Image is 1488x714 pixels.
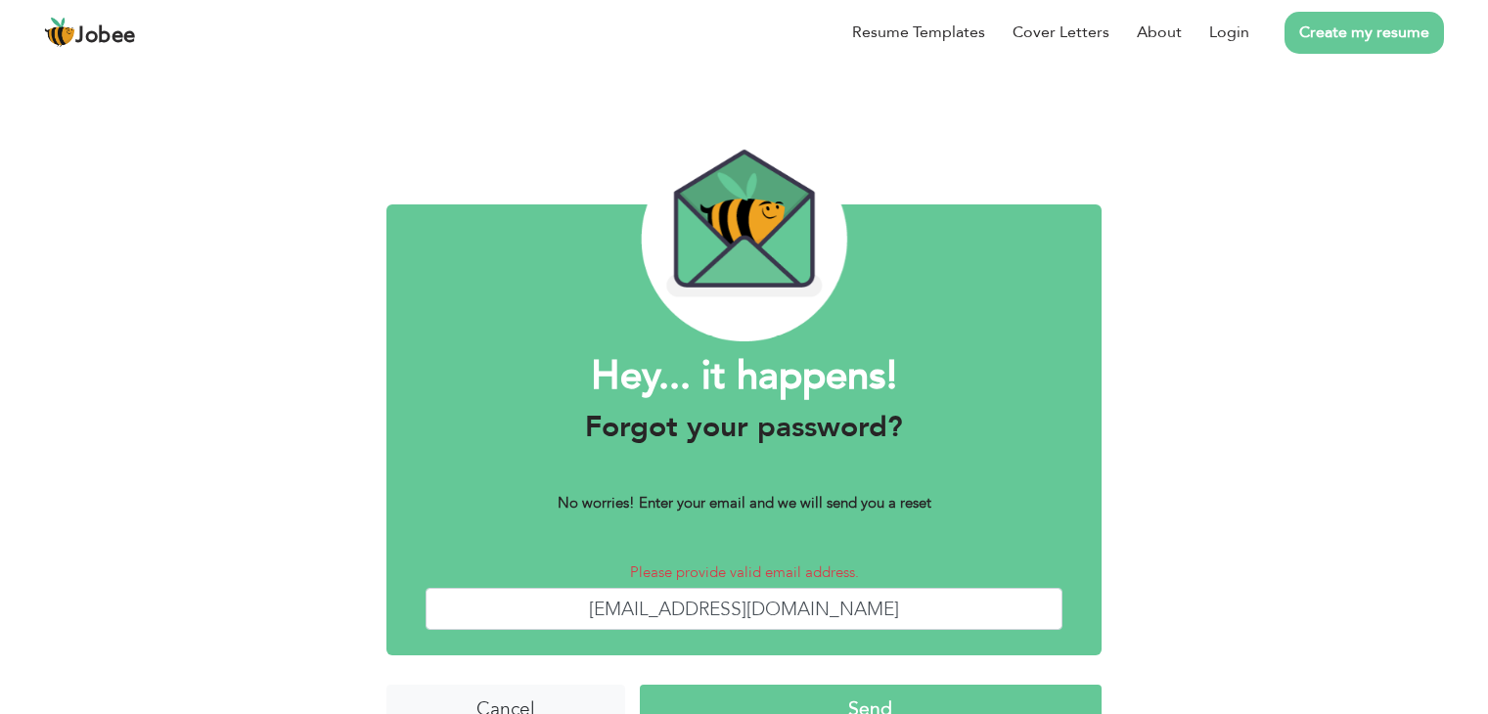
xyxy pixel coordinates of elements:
[426,410,1062,445] h3: Forgot your password?
[558,493,931,513] b: No worries! Enter your email and we will send you a reset
[630,562,859,582] span: Please provide valid email address.
[1013,21,1109,44] a: Cover Letters
[1285,12,1444,54] a: Create my resume
[426,588,1062,630] input: Enter Your Email
[44,17,75,48] img: jobee.io
[641,137,846,341] img: envelope_bee.png
[75,25,136,47] span: Jobee
[1209,21,1249,44] a: Login
[426,351,1062,402] h1: Hey... it happens!
[852,21,985,44] a: Resume Templates
[1137,21,1182,44] a: About
[44,17,136,48] a: Jobee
